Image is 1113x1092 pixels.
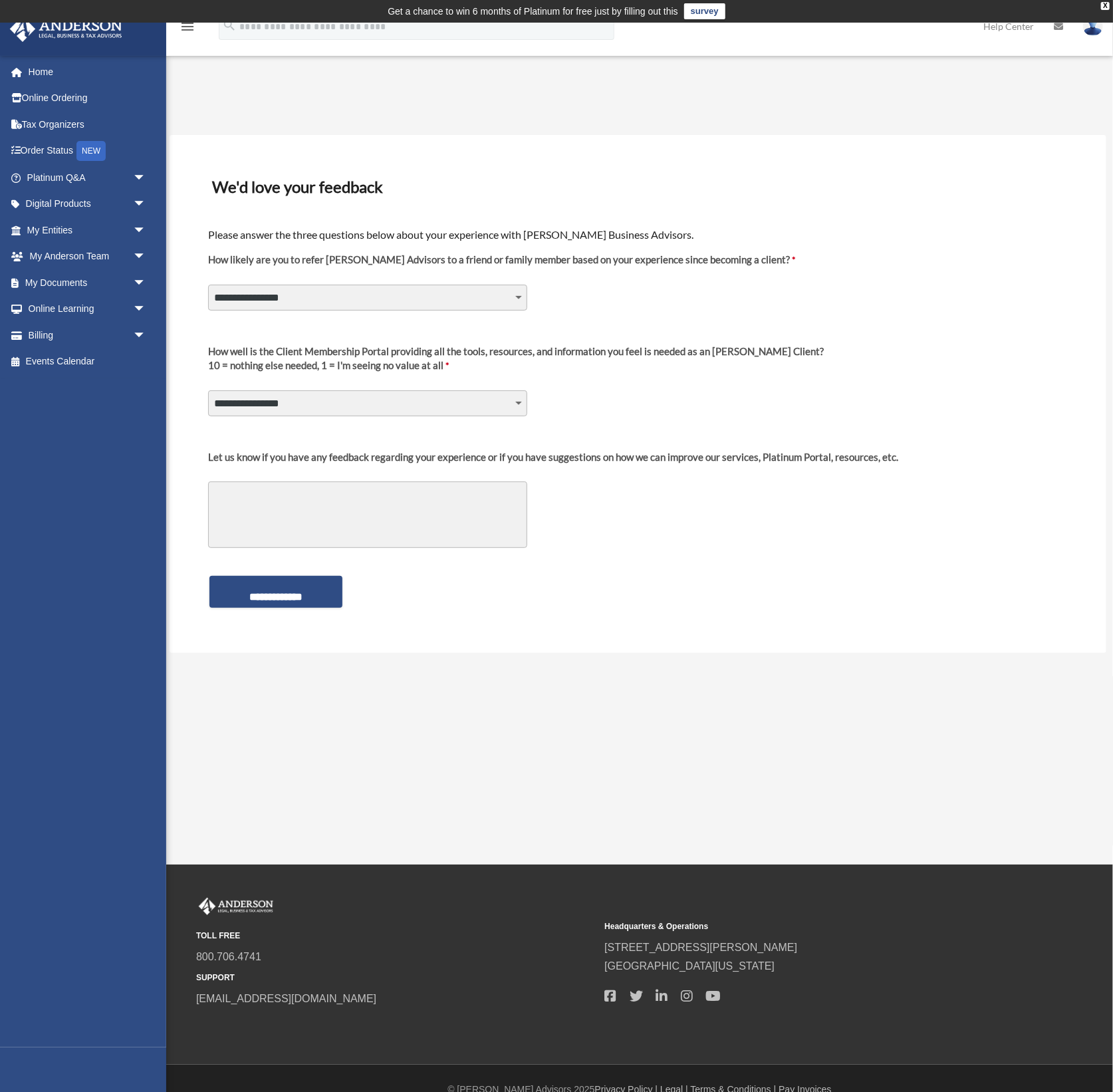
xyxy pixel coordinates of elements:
[196,971,595,985] small: SUPPORT
[133,296,160,323] span: arrow_drop_down
[222,18,237,33] i: search
[1083,17,1103,36] img: User Pic
[6,16,126,42] img: Anderson Advisors Platinum Portal
[9,243,166,270] a: My Anderson Teamarrow_drop_down
[604,960,775,972] a: [GEOGRAPHIC_DATA][US_STATE]
[9,85,166,112] a: Online Ordering
[1101,2,1110,10] div: close
[9,296,166,323] a: Online Learningarrow_drop_down
[133,243,160,271] span: arrow_drop_down
[9,59,166,85] a: Home
[9,269,166,296] a: My Documentsarrow_drop_down
[9,111,166,138] a: Tax Organizers
[76,141,106,161] div: NEW
[133,191,160,218] span: arrow_drop_down
[684,3,725,19] a: survey
[9,164,166,191] a: Platinum Q&Aarrow_drop_down
[180,19,195,35] i: menu
[196,951,261,962] a: 800.706.4741
[133,322,160,349] span: arrow_drop_down
[208,344,824,358] div: How well is the Client Membership Portal providing all the tools, resources, and information you ...
[196,898,276,915] img: Anderson Advisors Platinum Portal
[196,929,595,943] small: TOLL FREE
[208,344,824,383] label: 10 = nothing else needed, 1 = I'm seeing no value at all
[388,3,678,19] div: Get a chance to win 6 months of Platinum for free just by filling out this
[208,253,795,277] label: How likely are you to refer [PERSON_NAME] Advisors to a friend or family member based on your exp...
[196,993,376,1004] a: [EMAIL_ADDRESS][DOMAIN_NAME]
[133,164,160,192] span: arrow_drop_down
[9,322,166,348] a: Billingarrow_drop_down
[133,269,160,297] span: arrow_drop_down
[9,138,166,165] a: Order StatusNEW
[9,348,166,375] a: Events Calendar
[180,23,195,35] a: menu
[604,942,797,953] a: [STREET_ADDRESS][PERSON_NAME]
[208,450,898,464] div: Let us know if you have any feedback regarding your experience or if you have suggestions on how ...
[133,217,160,244] span: arrow_drop_down
[207,173,1068,201] h3: We'd love your feedback
[9,191,166,217] a: Digital Productsarrow_drop_down
[604,920,1003,934] small: Headquarters & Operations
[9,217,166,243] a: My Entitiesarrow_drop_down
[208,227,1067,242] h4: Please answer the three questions below about your experience with [PERSON_NAME] Business Advisors.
